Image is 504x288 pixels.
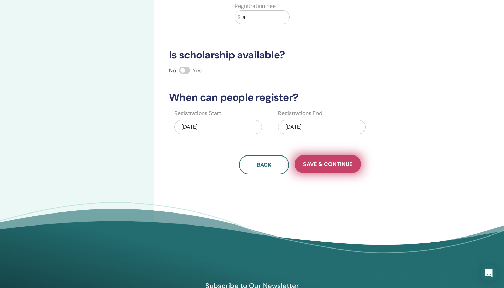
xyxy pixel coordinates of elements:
span: $ [238,14,240,21]
div: [DATE] [278,120,366,134]
div: Open Intercom Messenger [481,265,497,281]
h3: When can people register? [165,91,435,104]
label: Registration Fee [235,2,276,10]
span: Save & Continue [303,161,352,168]
span: Yes [193,67,202,74]
span: Back [257,161,271,169]
label: Registrations Start [174,109,221,117]
span: No [169,67,176,74]
h3: Is scholarship available? [165,49,435,61]
button: Save & Continue [295,155,361,173]
button: Back [239,155,289,174]
div: [DATE] [174,120,262,134]
label: Registrations End [278,109,322,117]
